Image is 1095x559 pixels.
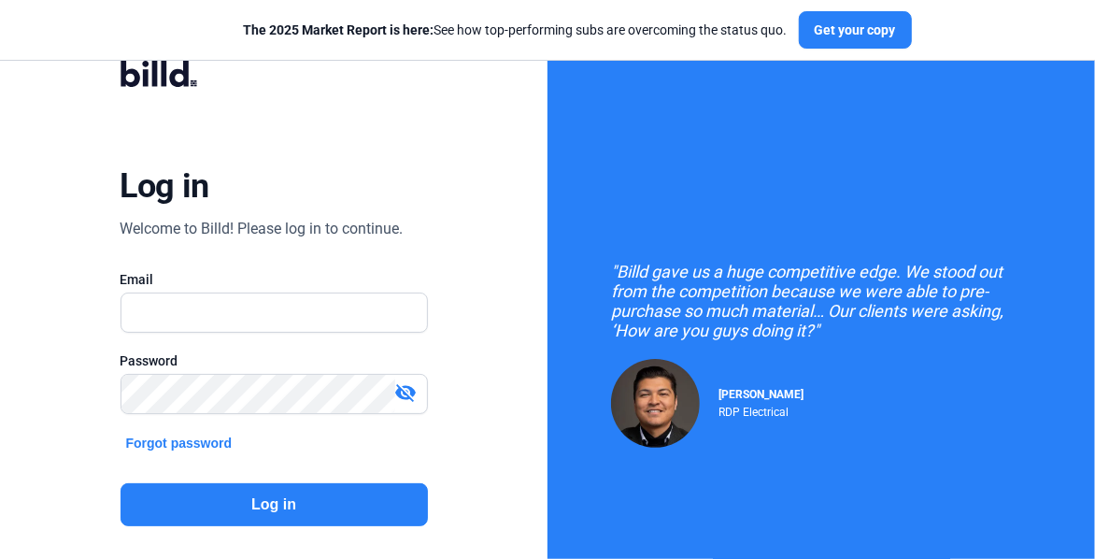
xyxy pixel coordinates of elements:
button: Log in [121,483,428,526]
div: Password [121,351,428,370]
img: Raul Pacheco [611,359,700,448]
div: Email [121,270,428,289]
span: The 2025 Market Report is here: [244,22,434,37]
span: [PERSON_NAME] [718,388,803,401]
div: See how top-performing subs are overcoming the status quo. [244,21,788,39]
div: "Billd gave us a huge competitive edge. We stood out from the competition because we were able to... [611,262,1031,340]
div: Log in [121,165,209,207]
mat-icon: visibility_off [395,381,418,404]
div: Welcome to Billd! Please log in to continue. [121,218,404,240]
button: Get your copy [799,11,912,49]
div: RDP Electrical [718,401,803,419]
button: Forgot password [121,433,238,453]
